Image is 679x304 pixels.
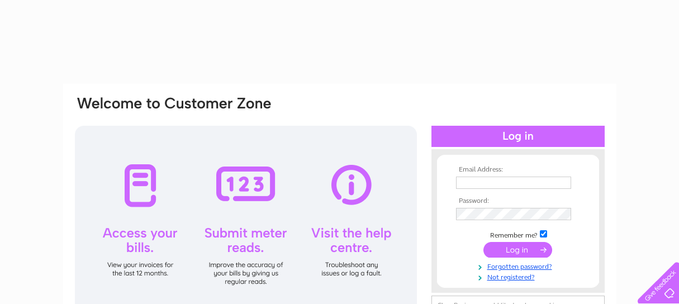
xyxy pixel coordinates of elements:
td: Remember me? [453,229,583,240]
input: Submit [483,242,552,258]
a: Not registered? [456,271,583,282]
th: Password: [453,197,583,205]
a: Forgotten password? [456,260,583,271]
th: Email Address: [453,166,583,174]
